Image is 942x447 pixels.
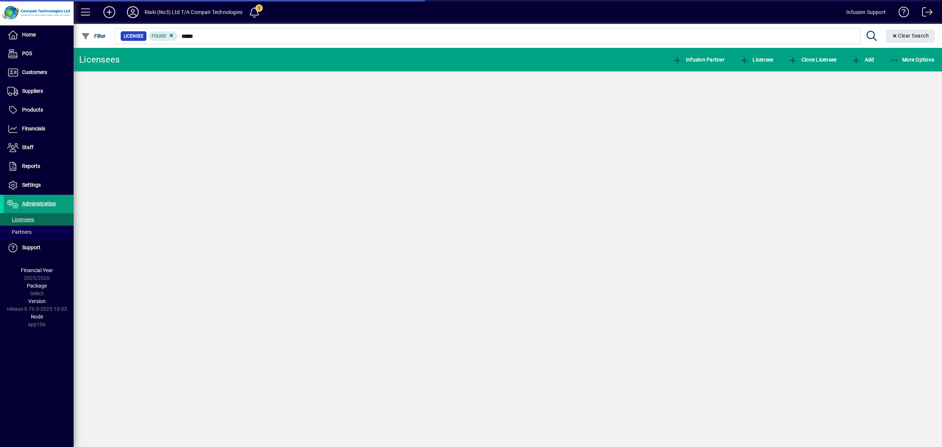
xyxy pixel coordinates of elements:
a: Support [4,239,74,257]
button: Profile [121,6,145,19]
a: Products [4,101,74,119]
a: Logout [917,1,933,25]
a: Financials [4,120,74,138]
a: Home [4,26,74,44]
span: Package [27,283,47,289]
span: More Options [890,57,935,63]
a: Reports [4,157,74,176]
a: Suppliers [4,82,74,101]
span: Settings [22,182,41,188]
a: POS [4,45,74,63]
a: Settings [4,176,74,194]
span: Financials [22,126,45,131]
span: Customers [22,69,47,75]
button: Licensee [738,53,775,66]
span: Home [22,32,36,38]
button: Add [850,53,876,66]
span: Administration [22,201,56,207]
div: Infusion Support [846,6,886,18]
a: Partners [4,226,74,238]
a: Licensees [4,213,74,226]
span: Partners [7,229,32,235]
span: Support [22,244,40,250]
button: Add [98,6,121,19]
span: Staff [22,144,33,150]
span: Financial Year [21,267,53,273]
span: Found [152,34,166,39]
a: Knowledge Base [893,1,909,25]
button: Clone Licensee [787,53,838,66]
span: Filter [81,33,106,39]
span: POS [22,50,32,56]
button: Infusion Partner [671,53,726,66]
div: Riaki (No3) Ltd T/A Compair Technologies [145,6,242,18]
span: Add [852,57,874,63]
span: Version [28,298,46,304]
a: Customers [4,63,74,82]
span: Infusion Partner [673,57,725,63]
span: Products [22,107,43,113]
a: Staff [4,138,74,157]
button: Clear [886,29,935,43]
button: Filter [79,29,108,43]
mat-chip: Found Status: Found [149,31,178,41]
span: Licensee [124,32,144,40]
span: Licensee [740,57,773,63]
span: Clear Search [892,33,929,39]
span: Licensees [7,217,34,222]
span: Reports [22,163,40,169]
div: Licensees [79,54,120,66]
span: Node [31,314,43,320]
span: Clone Licensee [789,57,836,63]
span: Suppliers [22,88,43,94]
button: More Options [888,53,936,66]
